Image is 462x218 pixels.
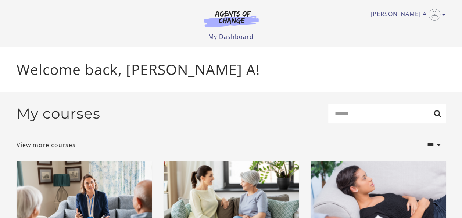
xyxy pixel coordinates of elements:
[17,105,100,122] h2: My courses
[370,9,442,21] a: Toggle menu
[17,141,76,149] a: View more courses
[17,59,446,80] p: Welcome back, [PERSON_NAME] A!
[208,33,254,41] a: My Dashboard
[196,10,266,27] img: Agents of Change Logo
